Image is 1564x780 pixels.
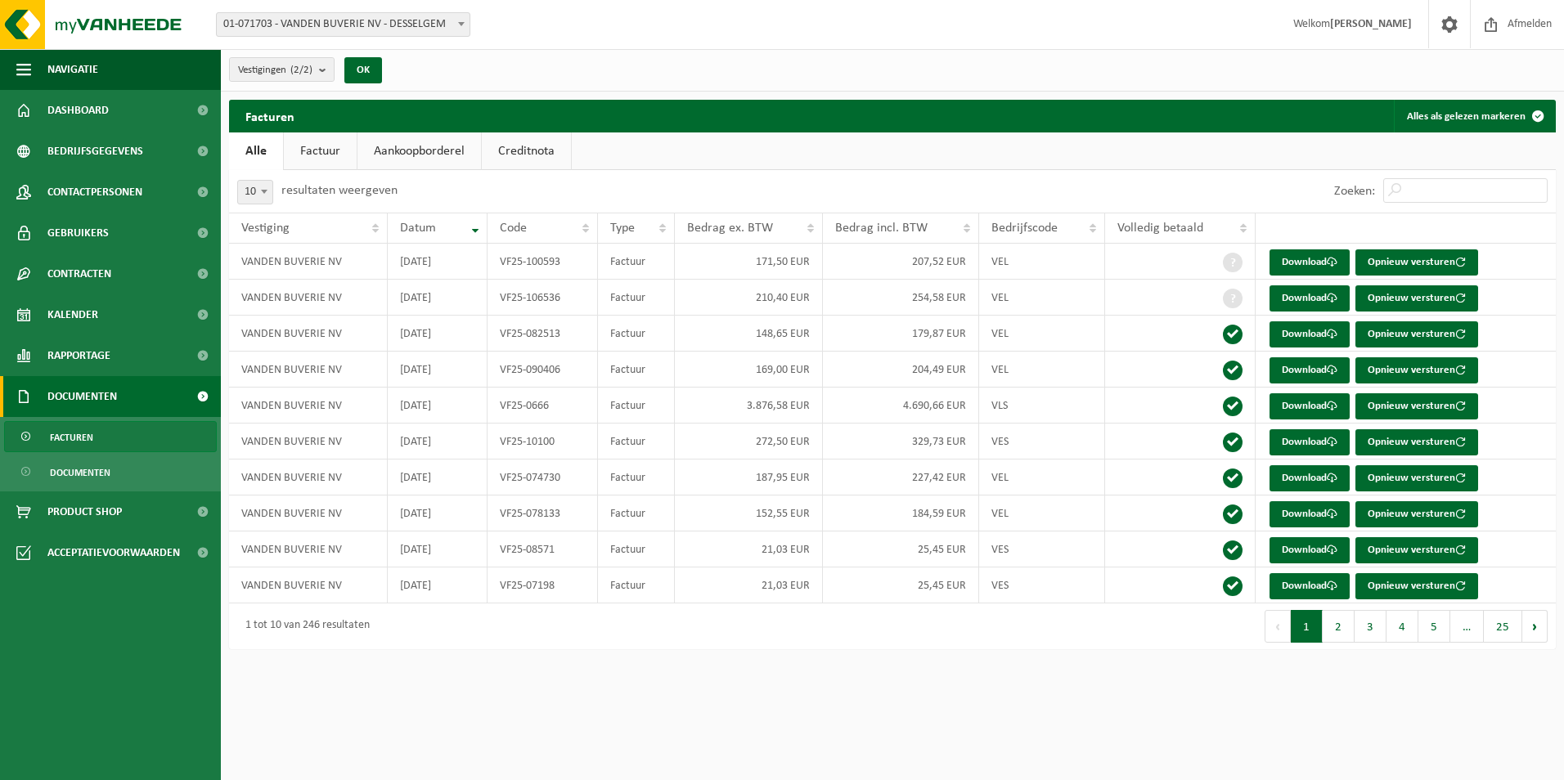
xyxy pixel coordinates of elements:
span: Bedrijfsgegevens [47,131,143,172]
a: Factuur [284,132,357,170]
td: VF25-074730 [488,459,598,495]
span: Type [610,222,635,235]
td: VLS [979,388,1105,424]
button: Opnieuw versturen [1355,321,1478,347]
a: Aankoopborderel [357,132,481,170]
button: OK [344,57,382,83]
a: Download [1270,321,1350,347]
button: 2 [1323,610,1355,643]
td: 179,87 EUR [823,316,979,352]
td: 210,40 EUR [675,280,823,316]
span: Contracten [47,253,111,294]
td: Factuur [598,424,675,459]
td: VANDEN BUVERIE NV [229,352,388,388]
td: 227,42 EUR [823,459,979,495]
td: VES [979,531,1105,567]
td: 272,50 EUR [675,424,823,459]
a: Download [1270,501,1350,527]
td: 21,03 EUR [675,567,823,603]
td: 152,55 EUR [675,495,823,531]
td: VEL [979,280,1105,316]
span: Gebruikers [47,213,109,253]
td: [DATE] [388,388,488,424]
td: [DATE] [388,531,488,567]
a: Download [1270,249,1350,276]
span: Volledig betaald [1117,222,1203,235]
a: Download [1270,393,1350,419]
td: VF25-078133 [488,495,598,531]
span: Kalender [47,294,98,335]
span: Navigatie [47,49,98,90]
button: 5 [1418,610,1450,643]
td: VANDEN BUVERIE NV [229,495,388,531]
td: VANDEN BUVERIE NV [229,388,388,424]
td: VF25-0666 [488,388,598,424]
td: [DATE] [388,459,488,495]
td: VANDEN BUVERIE NV [229,567,388,603]
td: VEL [979,495,1105,531]
button: 3 [1355,610,1386,643]
button: Opnieuw versturen [1355,573,1478,599]
button: Opnieuw versturen [1355,285,1478,312]
button: Opnieuw versturen [1355,537,1478,563]
label: resultaten weergeven [281,184,398,197]
td: Factuur [598,459,675,495]
td: VANDEN BUVERIE NV [229,244,388,280]
td: VANDEN BUVERIE NV [229,531,388,567]
span: 01-071703 - VANDEN BUVERIE NV - DESSELGEM [217,13,470,36]
span: Product Shop [47,491,122,532]
td: 25,45 EUR [823,567,979,603]
span: Contactpersonen [47,172,142,213]
button: 25 [1484,610,1522,643]
td: VES [979,567,1105,603]
td: Factuur [598,495,675,531]
td: 204,49 EUR [823,352,979,388]
span: 10 [237,180,273,204]
td: VF25-08571 [488,531,598,567]
td: 187,95 EUR [675,459,823,495]
span: Vestiging [241,222,290,235]
button: Alles als gelezen markeren [1394,100,1554,132]
span: Documenten [50,457,110,488]
button: Opnieuw versturen [1355,501,1478,527]
td: 184,59 EUR [823,495,979,531]
td: Factuur [598,280,675,316]
span: Acceptatievoorwaarden [47,532,180,573]
td: VEL [979,459,1105,495]
td: 329,73 EUR [823,424,979,459]
span: Code [500,222,527,235]
td: Factuur [598,388,675,424]
a: Facturen [4,421,217,452]
td: [DATE] [388,352,488,388]
td: 25,45 EUR [823,531,979,567]
td: VEL [979,352,1105,388]
td: 21,03 EUR [675,531,823,567]
td: Factuur [598,531,675,567]
td: 148,65 EUR [675,316,823,352]
td: 207,52 EUR [823,244,979,280]
td: [DATE] [388,567,488,603]
button: Opnieuw versturen [1355,465,1478,491]
span: … [1450,610,1484,643]
td: VEL [979,316,1105,352]
td: VANDEN BUVERIE NV [229,280,388,316]
td: [DATE] [388,424,488,459]
td: VF25-100593 [488,244,598,280]
a: Download [1270,429,1350,455]
td: 171,50 EUR [675,244,823,280]
td: VANDEN BUVERIE NV [229,316,388,352]
td: Factuur [598,352,675,388]
td: 3.876,58 EUR [675,388,823,424]
td: 169,00 EUR [675,352,823,388]
label: Zoeken: [1334,185,1375,198]
a: Creditnota [482,132,571,170]
a: Download [1270,537,1350,563]
a: Download [1270,573,1350,599]
strong: [PERSON_NAME] [1330,18,1412,30]
button: Opnieuw versturen [1355,393,1478,419]
td: VEL [979,244,1105,280]
td: VF25-106536 [488,280,598,316]
span: Documenten [47,376,117,417]
button: Opnieuw versturen [1355,357,1478,383]
div: 1 tot 10 van 246 resultaten [237,612,370,641]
